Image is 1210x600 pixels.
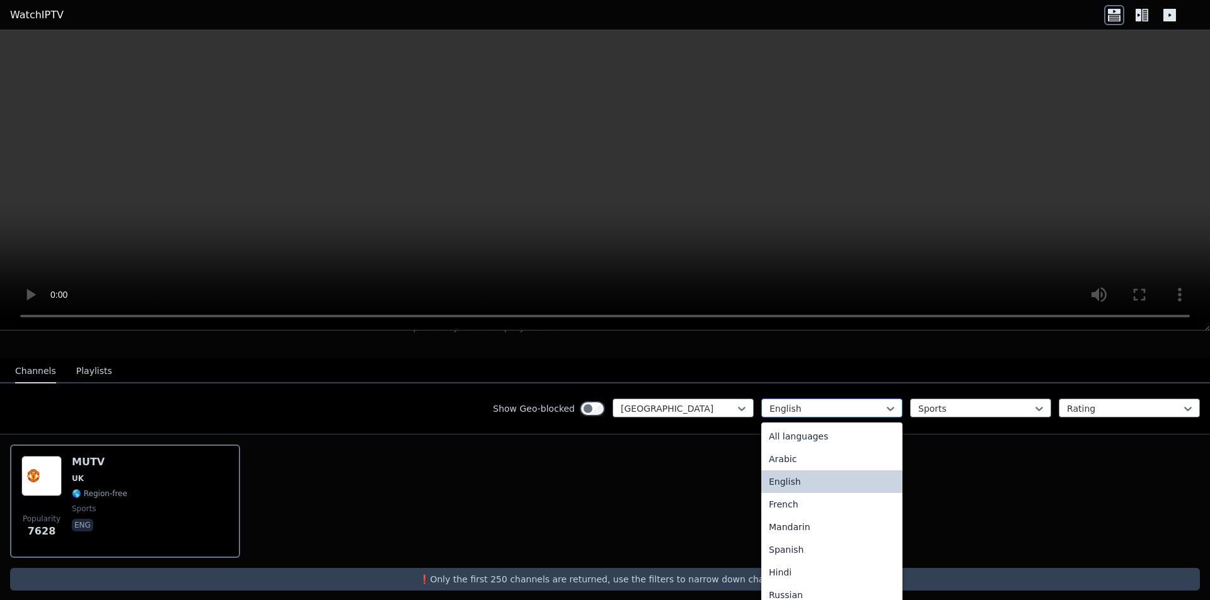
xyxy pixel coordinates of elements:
h6: MUTV [72,456,127,468]
button: Playlists [76,359,112,383]
div: Hindi [761,561,902,584]
button: Channels [15,359,56,383]
span: UK [72,473,84,484]
p: eng [72,519,93,531]
span: sports [72,504,96,514]
label: Show Geo-blocked [493,402,575,415]
div: Spanish [761,538,902,561]
img: MUTV [21,456,62,496]
a: WatchIPTV [10,8,64,23]
div: Arabic [761,448,902,470]
div: All languages [761,425,902,448]
p: ❗️Only the first 250 channels are returned, use the filters to narrow down channels. [15,573,1195,586]
div: English [761,470,902,493]
span: Popularity [23,514,60,524]
div: French [761,493,902,516]
div: Mandarin [761,516,902,538]
span: 🌎 Region-free [72,489,127,499]
span: 7628 [28,524,56,539]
